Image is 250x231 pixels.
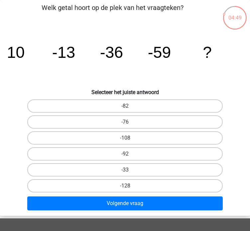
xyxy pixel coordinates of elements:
[148,44,171,61] tspan: -59
[27,115,222,129] label: -76
[3,88,247,95] h6: Selecteer het juiste antwoord
[3,3,222,23] p: Welk getal hoort op de plek van het vraagteken?
[27,179,222,192] label: -128
[203,44,212,61] tspan: ?
[27,196,222,210] button: Volgende vraag
[27,131,222,145] label: -108
[222,5,247,22] div: 04:49
[52,44,75,61] tspan: -13
[27,147,222,161] label: -92
[100,44,123,61] tspan: -36
[27,163,222,176] label: -33
[7,44,25,61] tspan: 10
[27,99,222,113] label: -82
